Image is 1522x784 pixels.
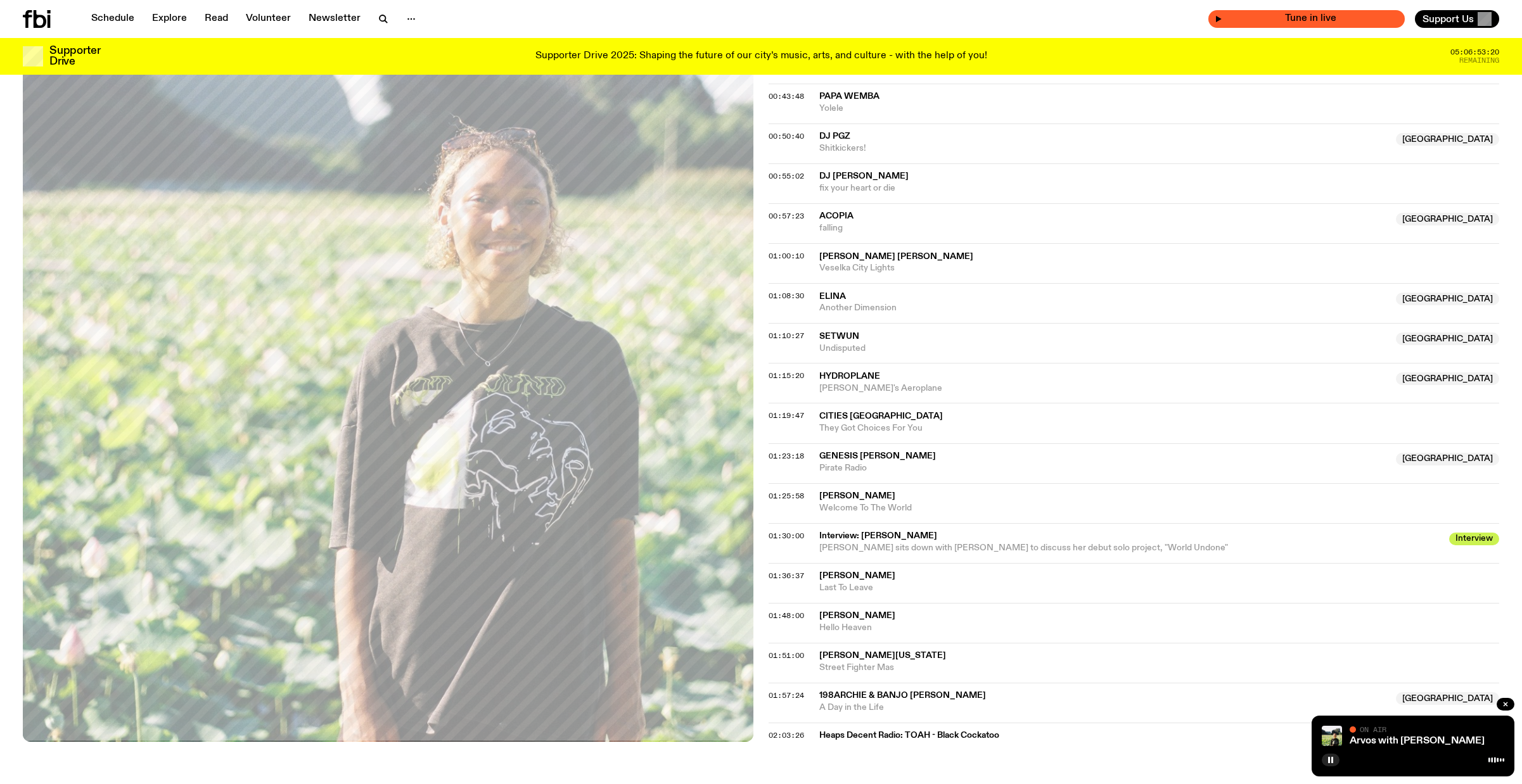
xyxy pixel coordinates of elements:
span: Hydroplane [819,372,880,381]
span: [GEOGRAPHIC_DATA] [1396,692,1499,705]
span: [PERSON_NAME] [819,491,895,500]
span: Tune in live [1222,14,1398,23]
span: [PERSON_NAME] [819,611,895,620]
span: 01:30:00 [769,531,804,541]
span: Yolele [819,103,1499,115]
span: 01:08:30 [769,291,804,301]
span: [PERSON_NAME] [PERSON_NAME] [819,252,973,261]
span: 01:57:24 [769,690,804,700]
span: [PERSON_NAME] sits down with [PERSON_NAME] to discuss her debut solo project, "World Undone" [819,543,1228,552]
span: [PERSON_NAME] [819,571,895,580]
span: fix your heart or die [819,182,1499,194]
a: Arvos with [PERSON_NAME] [1350,736,1485,746]
span: 01:48:00 [769,610,804,621]
span: Undisputed [819,343,1388,355]
span: Support Us [1423,13,1474,25]
span: 05:06:53:20 [1450,49,1499,56]
span: 01:25:58 [769,491,804,501]
span: 01:51:00 [769,650,804,661]
span: On Air [1360,725,1386,733]
span: Interview: [PERSON_NAME] [819,530,1442,542]
span: 00:43:48 [769,91,804,101]
span: Remaining [1459,57,1499,64]
span: 01:10:27 [769,331,804,341]
span: [GEOGRAPHIC_DATA] [1396,213,1499,225]
img: Bri is smiling and wearing a black t-shirt. She is standing in front of a lush, green field. Ther... [1322,726,1342,746]
span: 00:55:02 [769,171,804,181]
span: Setwun [819,332,859,341]
h3: Supporter Drive [49,46,100,67]
p: Supporter Drive 2025: Shaping the future of our city’s music, arts, and culture - with the help o... [535,51,987,62]
span: 01:00:10 [769,251,804,261]
span: Acopia [819,212,854,220]
span: 01:23:18 [769,451,804,461]
span: Cities [GEOGRAPHIC_DATA] [819,412,943,420]
span: 01:15:20 [769,370,804,381]
span: [GEOGRAPHIC_DATA] [1396,293,1499,305]
span: [GEOGRAPHIC_DATA] [1396,133,1499,146]
span: 01:36:37 [769,571,804,581]
span: Genesis [PERSON_NAME] [819,452,936,460]
a: Explore [144,10,195,28]
span: 198archie & Banjo [PERSON_NAME] [819,691,986,700]
span: 00:57:23 [769,211,804,221]
span: Hello Heaven [819,622,1499,634]
span: Papa Wemba [819,92,879,101]
span: They Got Choices For You [819,422,1499,434]
span: Veselka City Lights [819,262,1499,274]
span: Welcome To The World [819,502,1499,514]
span: dj [PERSON_NAME] [819,172,909,180]
a: Schedule [84,10,142,28]
span: [PERSON_NAME]'s Aeroplane [819,383,1388,395]
span: [GEOGRAPHIC_DATA] [1396,372,1499,385]
span: Another Dimension [819,302,1388,314]
a: Volunteer [238,10,298,28]
span: falling [819,222,1388,234]
button: On AirArvos with [PERSON_NAME]Tune in live [1208,10,1405,28]
span: Street Fighter Mas [819,662,1499,674]
a: Newsletter [301,10,368,28]
a: Read [197,10,236,28]
span: Pirate Radio [819,462,1388,474]
span: Shitkickers! [819,142,1388,155]
span: [GEOGRAPHIC_DATA] [1396,453,1499,465]
button: Support Us [1415,10,1499,28]
span: 02:03:26 [769,730,804,740]
span: [GEOGRAPHIC_DATA] [1396,332,1499,345]
span: [PERSON_NAME][US_STATE] [819,651,946,660]
span: DJ PGZ [819,132,850,141]
span: Last To Leave [819,582,1499,594]
span: Heaps Decent Radio: TOAH - Black Cockatoo [819,730,1492,742]
span: ELINA [819,292,846,301]
span: Interview [1449,533,1499,545]
span: 01:19:47 [769,410,804,420]
span: A Day in the Life [819,702,1388,714]
span: 00:50:40 [769,131,804,141]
